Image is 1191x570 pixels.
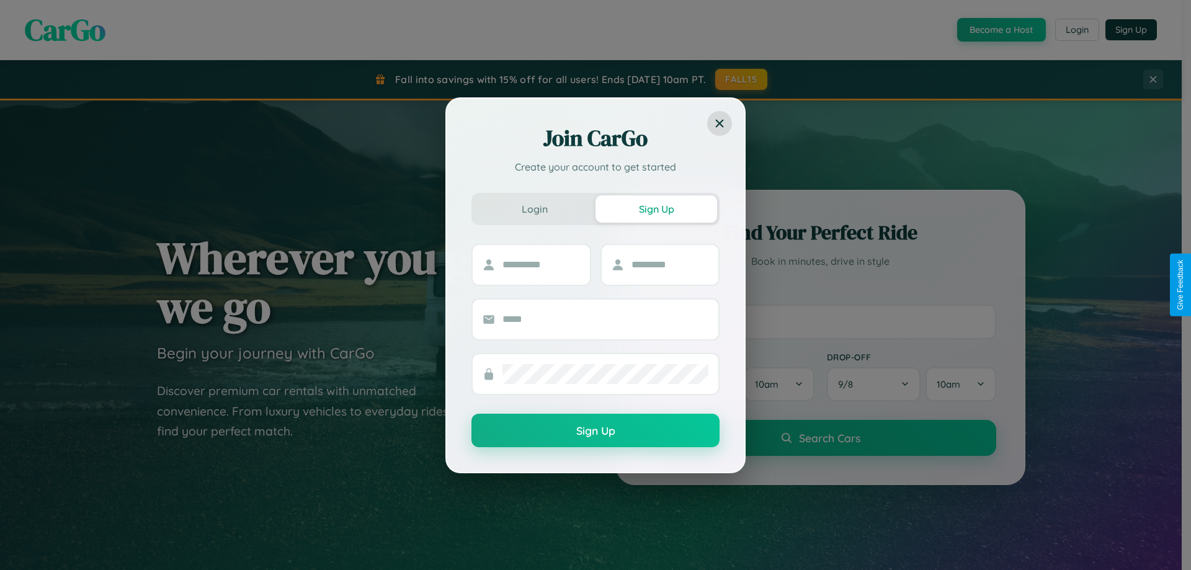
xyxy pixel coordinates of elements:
button: Sign Up [595,195,717,223]
button: Login [474,195,595,223]
p: Create your account to get started [471,159,720,174]
button: Sign Up [471,414,720,447]
h2: Join CarGo [471,123,720,153]
div: Give Feedback [1176,260,1185,310]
